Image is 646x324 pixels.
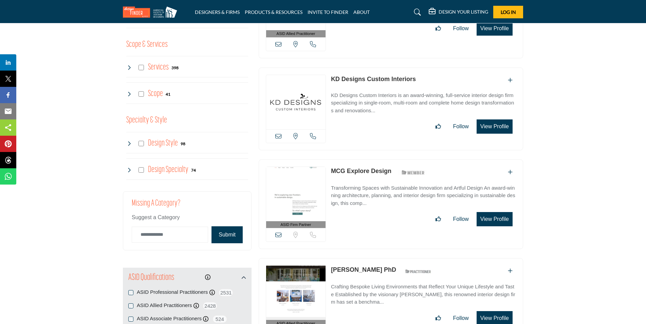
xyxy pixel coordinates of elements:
h2: Missing a Category? [132,198,243,213]
a: Crafting Bespoke Living Environments that Reflect Your Unique Lifestyle and Taste Established by ... [331,279,516,306]
h4: Scope: New build or renovation [148,88,163,100]
div: 98 Results For Design Style [181,140,185,147]
span: Log In [501,9,516,15]
input: Category Name [132,227,208,243]
div: 74 Results For Design Specialty [191,167,196,173]
input: ASID Allied Practitioners checkbox [128,303,133,308]
input: Select Scope checkbox [139,91,144,97]
p: MCG Explore Design [331,167,391,176]
a: Add To List [508,169,513,175]
a: Transforming Spaces with Sustainable Innovation and Artful Design An award-winning architecture, ... [331,180,516,207]
input: ASID Associate Practitioners checkbox [128,317,133,322]
button: Follow [449,212,473,226]
img: MCG Explore Design [266,167,326,221]
button: Specialty & Style [126,114,167,127]
label: ASID Associate Practitioners [137,315,202,323]
a: PRODUCTS & RESOURCES [245,9,302,15]
button: Follow [449,120,473,133]
div: Click to view information [205,273,210,282]
a: INVITE TO FINDER [308,9,348,15]
label: ASID Professional Practitioners [137,288,208,296]
a: ASID Firm Partner [266,167,326,228]
a: MCG Explore Design [331,168,391,174]
img: ASID Members Badge Icon [398,168,428,177]
h5: DESIGN YOUR LISTING [439,9,488,15]
button: Log In [493,6,523,18]
h4: Design Style: Styles that range from contemporary to Victorian to meet any aesthetic vision. [148,137,178,149]
button: Submit [211,226,243,243]
button: Like listing [431,212,445,226]
button: View Profile [477,119,513,134]
img: ASID Qualified Practitioners Badge Icon [403,267,433,275]
div: DESIGN YOUR LISTING [429,8,488,16]
a: [PERSON_NAME] PhD [331,266,396,273]
h2: ASID Qualifications [128,272,174,284]
span: ASID Firm Partner [281,222,311,228]
span: ASID Allied Practitioner [277,31,315,37]
p: KD Designs Custom Interiors is an award-winning, full-service interior design firm specializing i... [331,92,516,115]
b: 41 [166,92,170,97]
button: Like listing [431,22,445,35]
a: Search [407,7,425,18]
b: 398 [171,65,179,70]
button: Like listing [431,120,445,133]
div: 398 Results For Services [171,64,179,71]
img: KD Designs Custom Interiors [266,75,326,129]
span: Suggest a Category [132,214,180,220]
input: ASID Professional Practitioners checkbox [128,290,133,295]
button: Follow [449,22,473,35]
span: 2428 [202,302,218,310]
span: 2531 [218,288,234,297]
input: Select Design Style checkbox [139,141,144,146]
a: ABOUT [353,9,370,15]
div: 41 Results For Scope [166,91,170,97]
label: ASID Allied Practitioners [137,302,192,309]
button: View Profile [477,21,513,36]
p: Crafting Bespoke Living Environments that Reflect Your Unique Lifestyle and Taste Established by ... [331,283,516,306]
img: Jane Gardner PhD [266,266,326,320]
h4: Services: Interior and exterior spaces including lighting, layouts, furnishings, accessories, art... [148,61,169,73]
img: Site Logo [123,6,181,18]
b: 98 [181,141,185,146]
input: Select Design Specialty checkbox [139,167,144,173]
p: Jane Gardner PhD [331,265,396,274]
a: DESIGNERS & FIRMS [195,9,240,15]
a: Add To List [508,268,513,274]
input: Select Services checkbox [139,65,144,70]
button: Scope & Services [126,38,168,51]
button: View Profile [477,212,513,226]
b: 74 [191,168,196,173]
a: Add To List [508,77,513,83]
p: KD Designs Custom Interiors [331,75,416,84]
a: Information about [205,274,210,280]
a: KD Designs Custom Interiors is an award-winning, full-service interior design firm specializing i... [331,88,516,115]
h4: Design Specialty: Sustainable, accessible, health-promoting, neurodiverse-friendly, age-in-place,... [148,164,188,176]
span: 524 [212,315,227,323]
p: Transforming Spaces with Sustainable Innovation and Artful Design An award-winning architecture, ... [331,184,516,207]
a: KD Designs Custom Interiors [331,76,416,82]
